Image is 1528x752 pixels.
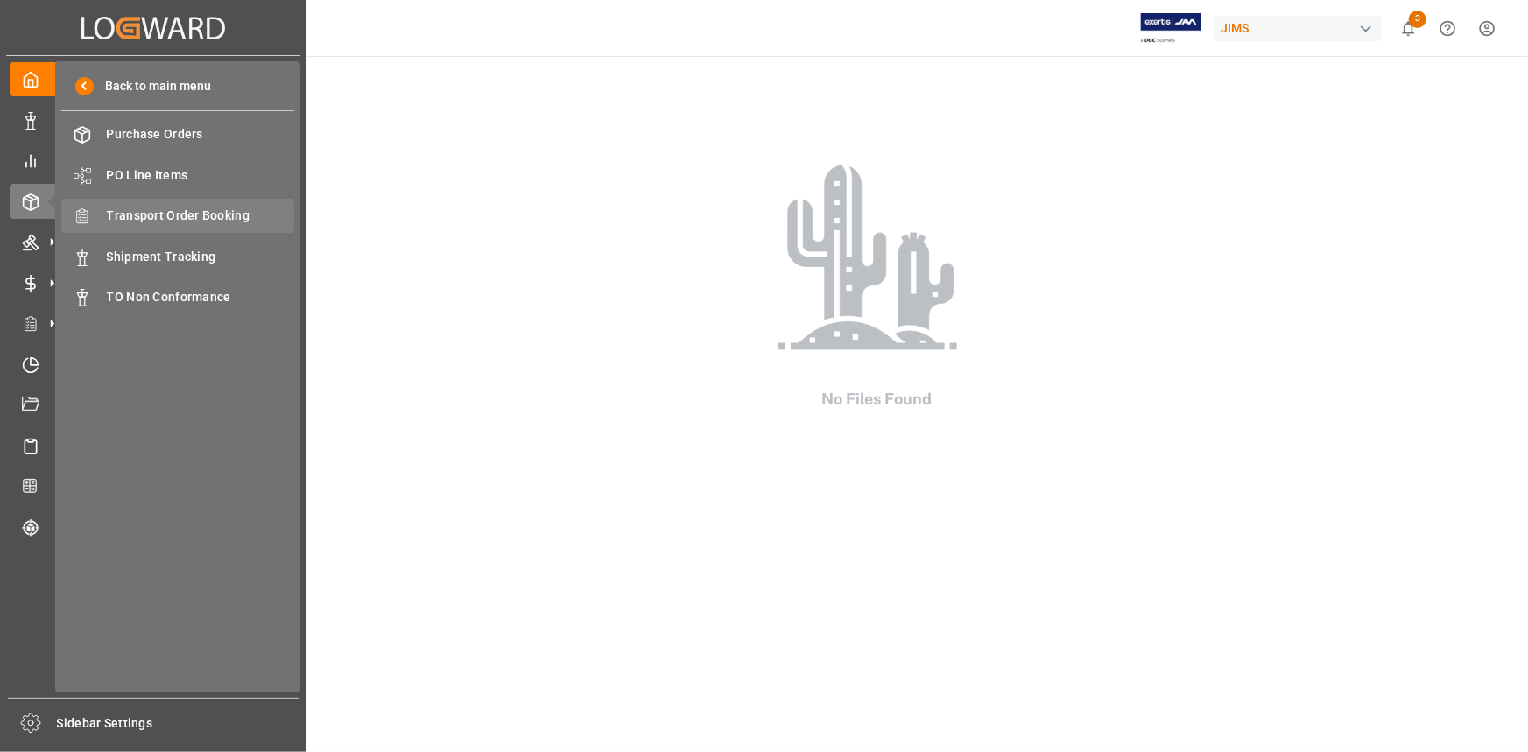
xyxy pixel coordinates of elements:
[107,166,295,185] span: PO Line Items
[61,199,294,233] a: Transport Order Booking
[57,714,299,733] span: Sidebar Settings
[745,387,1008,411] h2: No Files Found
[1409,11,1426,28] span: 3
[61,239,294,273] a: Shipment Tracking
[1428,9,1468,48] button: Help Center
[1214,11,1389,45] button: JIMS
[1214,16,1382,41] div: JIMS
[94,77,212,95] span: Back to main menu
[107,125,295,144] span: Purchase Orders
[10,388,297,422] a: Document Management
[1141,13,1201,44] img: Exertis%20JAM%20-%20Email%20Logo.jpg_1722504956.jpg
[107,248,295,266] span: Shipment Tracking
[61,280,294,314] a: TO Non Conformance
[10,428,297,462] a: Sailing Schedules
[61,117,294,151] a: Purchase Orders
[107,288,295,306] span: TO Non Conformance
[10,62,297,96] a: My Cockpit
[10,144,297,178] a: My Reports
[10,102,297,137] a: Data Management
[10,510,297,544] a: Tracking Shipment
[61,158,294,192] a: PO Line Items
[1389,9,1428,48] button: show 3 new notifications
[10,469,297,503] a: CO2 Calculator
[107,207,295,225] span: Transport Order Booking
[10,347,297,381] a: Timeslot Management V2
